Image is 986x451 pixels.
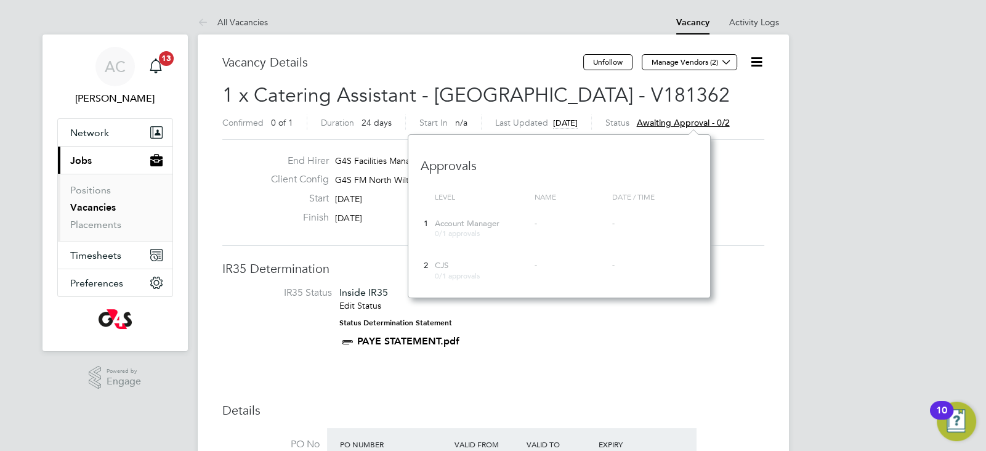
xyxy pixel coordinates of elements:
label: Start In [419,117,448,128]
strong: Status Determination Statement [339,319,452,327]
span: Preferences [70,277,123,289]
label: PO No [222,438,320,451]
span: Timesheets [70,250,121,261]
label: Status [605,117,629,128]
div: Name [531,186,609,208]
span: Engage [107,376,141,387]
button: Network [58,119,172,146]
div: Jobs [58,174,172,241]
a: Powered byEngage [89,366,141,389]
label: Confirmed [222,117,264,128]
span: Jobs [70,155,92,166]
div: - [612,219,695,229]
span: n/a [455,117,467,128]
h3: IR35 Determination [222,261,764,277]
span: CJS [435,260,448,270]
span: [DATE] [335,193,362,205]
button: Timesheets [58,242,172,269]
button: Preferences [58,269,172,296]
a: AC[PERSON_NAME] [57,47,173,106]
span: Alice Collier [57,91,173,106]
span: 0/1 approvals [435,270,480,280]
span: 1 x Catering Assistant - [GEOGRAPHIC_DATA] - V181362 [222,83,730,107]
h3: Details [222,402,764,418]
button: Manage Vendors (2) [642,54,737,70]
div: - [612,261,695,271]
label: End Hirer [261,155,329,168]
h3: Approvals [421,145,698,174]
span: Account Manager [435,218,499,229]
span: 13 [159,51,174,66]
div: - [535,261,606,271]
a: Positions [70,184,111,196]
h3: Vacancy Details [222,54,583,70]
button: Unfollow [583,54,632,70]
span: 24 days [362,117,392,128]
span: Awaiting approval - 0/2 [637,117,730,128]
div: 10 [936,410,947,426]
a: PAYE STATEMENT.pdf [357,335,459,347]
div: 2 [421,254,432,277]
a: All Vacancies [198,17,268,28]
a: Go to home page [57,309,173,329]
nav: Main navigation [42,35,188,351]
div: Level [432,186,531,208]
div: 1 [421,213,432,235]
span: Inside IR35 [339,286,388,298]
a: Vacancies [70,201,116,213]
button: Open Resource Center, 10 new notifications [937,402,976,441]
span: 0 of 1 [271,117,293,128]
img: g4s-logo-retina.png [99,309,132,329]
label: Start [261,192,329,205]
span: Network [70,127,109,139]
a: 13 [143,47,168,86]
span: G4S FM North Wiltshire Schools - Operat… [335,174,504,185]
span: Powered by [107,366,141,376]
span: [DATE] [553,118,578,128]
div: - [535,219,606,229]
label: Last Updated [495,117,548,128]
button: Jobs [58,147,172,174]
a: Activity Logs [729,17,779,28]
label: Client Config [261,173,329,186]
span: 0/1 approvals [435,228,480,238]
a: Edit Status [339,300,381,311]
span: G4S Facilities Management (Uk) Limited [335,155,490,166]
span: AC [105,59,126,75]
div: Date / time [609,186,698,208]
label: IR35 Status [235,286,332,299]
span: [DATE] [335,213,362,224]
a: Vacancy [676,17,709,28]
a: Placements [70,219,121,230]
label: Duration [321,117,354,128]
label: Finish [261,211,329,224]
